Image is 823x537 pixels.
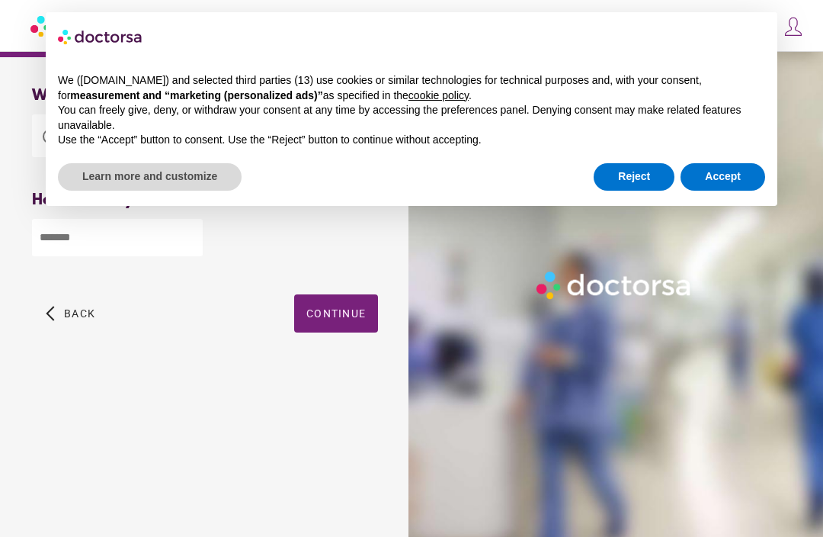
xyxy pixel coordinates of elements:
[680,163,765,191] button: Accept
[32,191,378,209] div: How old are you?
[532,267,697,304] img: Logo-Doctorsa-trans-White-partial-flat.png
[58,73,765,103] p: We ([DOMAIN_NAME]) and selected third parties (13) use cookies or similar technologies for techni...
[294,294,378,333] button: Continue
[40,294,101,333] button: arrow_back_ios Back
[70,89,322,101] strong: measurement and “marketing (personalized ads)”
[408,89,469,101] a: cookie policy
[64,307,95,320] span: Back
[32,87,378,105] div: Who requires medical attention?
[594,163,674,191] button: Reject
[306,307,366,320] span: Continue
[58,133,765,148] p: Use the “Accept” button to consent. Use the “Reject” button to continue without accepting.
[58,24,143,49] img: logo
[783,16,804,37] img: icons8-customer-100.png
[58,163,242,191] button: Learn more and customize
[30,8,151,43] img: Doctorsa.com
[58,103,765,133] p: You can freely give, deny, or withdraw your consent at any time by accessing the preferences pane...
